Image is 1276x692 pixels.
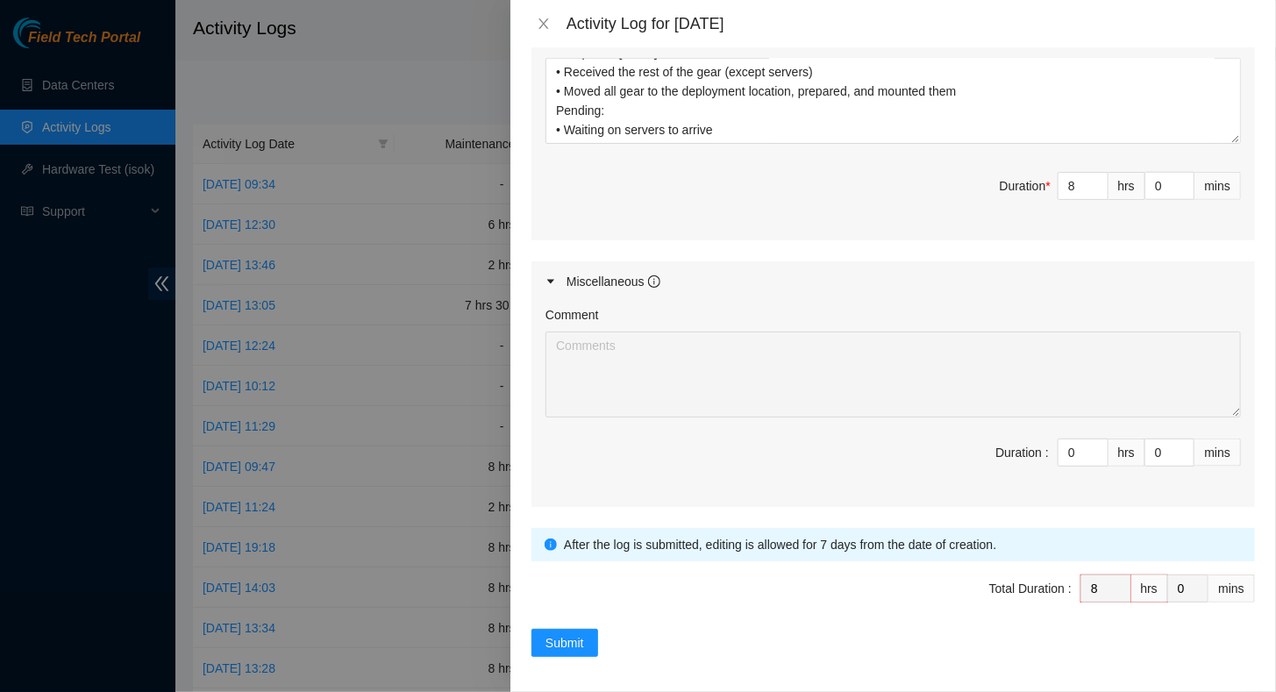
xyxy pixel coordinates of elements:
[567,272,660,291] div: Miscellaneous
[545,58,1241,144] textarea: Comment
[545,633,584,653] span: Submit
[564,535,1242,554] div: After the log is submitted, editing is allowed for 7 days from the date of creation.
[1194,439,1241,467] div: mins
[531,261,1255,302] div: Miscellaneous info-circle
[1208,574,1255,603] div: mins
[567,14,1255,33] div: Activity Log for [DATE]
[995,443,1049,462] div: Duration :
[531,16,556,32] button: Close
[545,276,556,287] span: caret-right
[648,275,660,288] span: info-circle
[1108,439,1145,467] div: hrs
[531,629,598,657] button: Submit
[1000,176,1051,196] div: Duration
[545,332,1241,417] textarea: Comment
[1194,172,1241,200] div: mins
[1108,172,1145,200] div: hrs
[989,579,1072,598] div: Total Duration :
[1131,574,1168,603] div: hrs
[545,539,557,551] span: info-circle
[545,305,599,325] label: Comment
[537,17,551,31] span: close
